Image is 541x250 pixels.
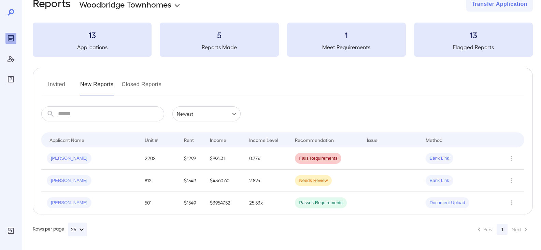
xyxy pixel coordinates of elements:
[47,200,91,206] span: [PERSON_NAME]
[426,155,453,162] span: Bank Link
[33,29,152,40] h3: 13
[145,136,158,144] div: Unit #
[244,192,289,214] td: 25.53x
[68,223,87,236] button: 25
[414,29,533,40] h3: 13
[295,177,332,184] span: Needs Review
[179,170,205,192] td: $1549
[122,79,162,95] button: Closed Reports
[160,29,279,40] h3: 5
[472,224,533,235] nav: pagination navigation
[204,192,244,214] td: $39547.52
[295,136,334,144] div: Recommendation
[47,155,91,162] span: [PERSON_NAME]
[249,136,278,144] div: Income Level
[426,136,442,144] div: Method
[179,192,205,214] td: $1549
[426,200,469,206] span: Document Upload
[179,147,205,170] td: $1299
[506,153,517,164] button: Row Actions
[33,223,87,236] div: Rows per page
[33,23,533,57] summary: 13Applications5Reports Made1Meet Requirements13Flagged Reports
[295,155,341,162] span: Fails Requirements
[41,79,72,95] button: Invited
[414,43,533,51] h5: Flagged Reports
[139,192,179,214] td: 501
[139,147,179,170] td: 2202
[506,197,517,208] button: Row Actions
[184,136,195,144] div: Rent
[49,136,84,144] div: Applicant Name
[139,170,179,192] td: 812
[506,175,517,186] button: Row Actions
[204,170,244,192] td: $4360.60
[295,200,346,206] span: Passes Requirements
[5,225,16,236] div: Log Out
[367,136,378,144] div: Issue
[33,43,152,51] h5: Applications
[80,79,114,95] button: New Reports
[244,147,289,170] td: 0.77x
[5,74,16,85] div: FAQ
[287,43,406,51] h5: Meet Requirements
[160,43,279,51] h5: Reports Made
[426,177,453,184] span: Bank Link
[5,53,16,64] div: Manage Users
[204,147,244,170] td: $994.31
[47,177,91,184] span: [PERSON_NAME]
[497,224,508,235] button: page 1
[244,170,289,192] td: 2.82x
[172,106,241,121] div: Newest
[210,136,226,144] div: Income
[5,33,16,44] div: Reports
[287,29,406,40] h3: 1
